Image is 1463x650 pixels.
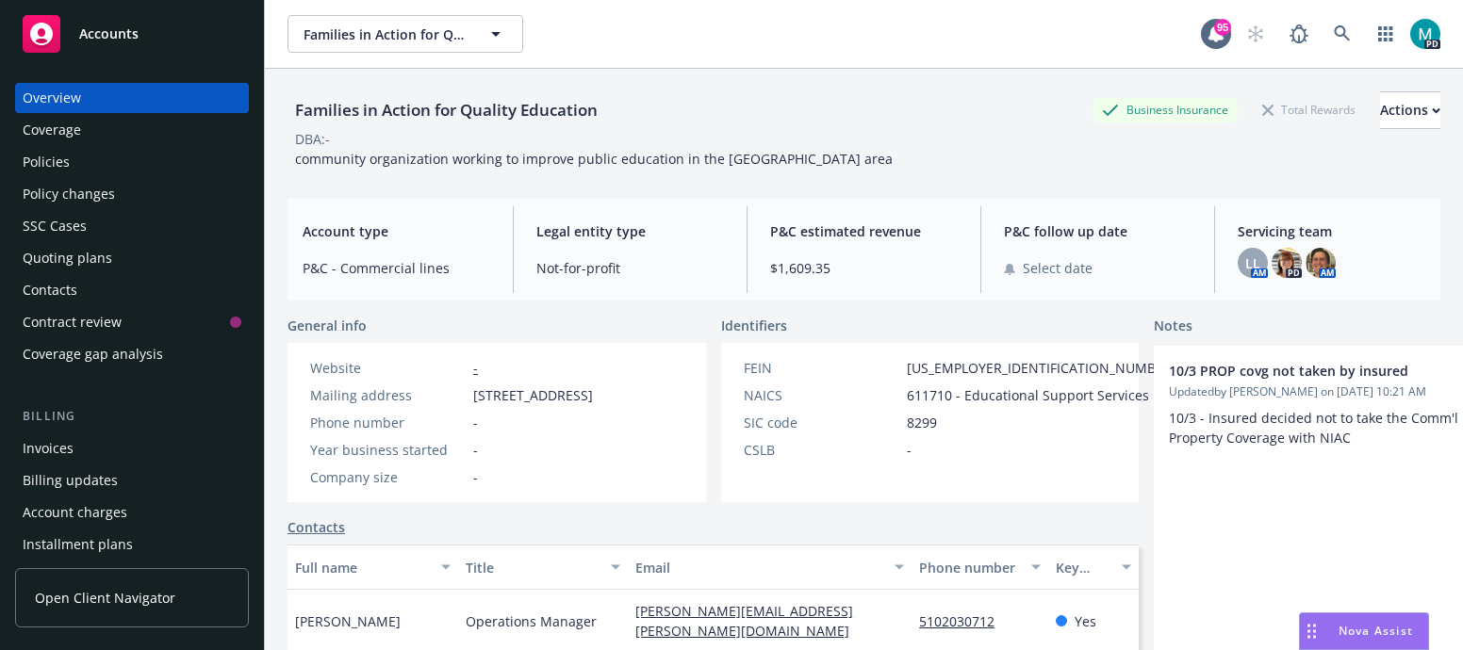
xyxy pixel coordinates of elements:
span: 10/3 PROP covg not taken by insured [1169,361,1448,381]
a: SSC Cases [15,211,249,241]
button: Title [458,544,629,590]
span: 8299 [907,413,937,432]
div: Year business started [310,440,466,460]
button: Phone number [912,544,1047,590]
span: $1,609.35 [770,258,958,278]
div: Business Insurance [1093,98,1238,122]
span: - [473,413,478,432]
div: FEIN [744,358,899,378]
span: - [473,440,478,460]
a: Search [1323,15,1361,53]
a: Contacts [15,275,249,305]
div: 95 [1214,19,1231,36]
div: Installment plans [23,529,133,560]
a: Switch app [1367,15,1405,53]
a: Contacts [288,517,345,537]
div: Website [310,358,466,378]
span: Open Client Navigator [35,588,175,608]
a: Overview [15,83,249,113]
button: Key contact [1048,544,1139,590]
div: Key contact [1056,558,1110,577]
div: Total Rewards [1253,98,1365,122]
a: Report a Bug [1280,15,1318,53]
a: [PERSON_NAME][EMAIL_ADDRESS][PERSON_NAME][DOMAIN_NAME] [635,602,864,640]
button: Email [628,544,912,590]
a: Policy changes [15,179,249,209]
img: photo [1272,248,1302,278]
span: community organization working to improve public education in the [GEOGRAPHIC_DATA] area [295,150,893,168]
a: Installment plans [15,529,249,560]
div: Email [635,558,883,577]
button: Actions [1380,91,1440,129]
div: Actions [1380,92,1440,128]
a: Policies [15,147,249,177]
a: Start snowing [1237,15,1274,53]
div: Drag to move [1300,613,1323,649]
div: Policy changes [23,179,115,209]
span: Account type [303,221,490,241]
button: Families in Action for Quality Education [288,15,523,53]
span: LL [1245,253,1260,273]
span: [PERSON_NAME] [295,611,401,631]
a: Accounts [15,8,249,60]
a: Invoices [15,433,249,463]
div: Coverage [23,115,81,145]
span: P&C - Commercial lines [303,258,490,278]
span: Families in Action for Quality Education [304,24,467,44]
span: P&C estimated revenue [770,221,958,241]
img: photo [1306,248,1336,278]
div: SIC code [744,413,899,432]
span: Select date [1023,258,1093,278]
div: Title [466,558,600,577]
a: Quoting plans [15,243,249,273]
div: Policies [23,147,70,177]
span: Operations Manager [466,611,597,631]
span: P&C follow up date [1004,221,1192,241]
a: Contract review [15,307,249,337]
span: Identifiers [721,316,787,335]
a: Billing updates [15,465,249,496]
div: Overview [23,83,81,113]
span: Accounts [79,26,139,41]
span: - [907,440,912,460]
a: Account charges [15,497,249,528]
div: SSC Cases [23,211,87,241]
span: Yes [1075,611,1096,631]
span: [STREET_ADDRESS] [473,385,593,405]
div: Account charges [23,497,127,528]
span: Servicing team [1238,221,1425,241]
div: CSLB [744,440,899,460]
button: Nova Assist [1299,612,1429,650]
button: Full name [288,544,458,590]
img: photo [1410,19,1440,49]
div: Billing updates [23,465,118,496]
div: Invoices [23,433,74,463]
span: General info [288,316,367,335]
div: NAICS [744,385,899,405]
a: 5102030712 [919,612,1010,630]
span: 611710 - Educational Support Services [907,385,1149,405]
a: - [473,359,478,377]
span: Legal entity type [536,221,724,241]
div: Contract review [23,307,122,337]
a: Coverage gap analysis [15,339,249,369]
div: Families in Action for Quality Education [288,98,605,122]
div: Phone number [310,413,466,432]
span: 10/3 - Insured decided not to take the Comm'l Property Coverage with NIAC [1169,409,1462,447]
div: Mailing address [310,385,466,405]
div: Quoting plans [23,243,112,273]
span: Nova Assist [1339,623,1413,639]
div: Full name [295,558,430,577]
div: DBA: - [295,129,330,149]
div: Phone number [919,558,1019,577]
a: Coverage [15,115,249,145]
span: - [473,467,478,487]
div: Coverage gap analysis [23,339,163,369]
div: Billing [15,407,249,426]
div: Company size [310,467,466,487]
div: Contacts [23,275,77,305]
span: Notes [1154,316,1192,338]
span: Not-for-profit [536,258,724,278]
span: [US_EMPLOYER_IDENTIFICATION_NUMBER] [907,358,1176,378]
